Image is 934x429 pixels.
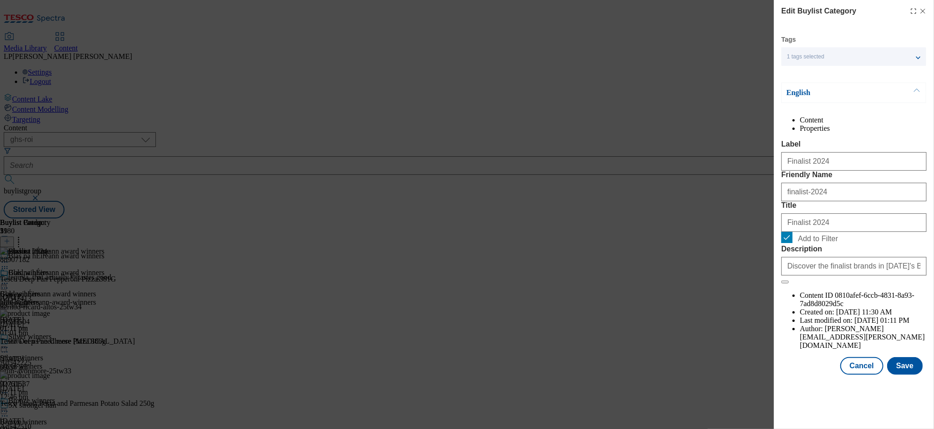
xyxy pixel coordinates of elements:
span: Add to Filter [798,235,838,243]
li: Last modified on: [800,316,927,325]
span: 1 tags selected [787,53,824,60]
span: [DATE] 11:30 AM [836,308,892,316]
input: Enter Description [781,257,927,275]
button: Cancel [840,357,883,375]
span: 0810afef-6ccb-4831-8a93-7ad8d8029d5c [800,291,915,307]
label: Title [781,201,927,210]
label: Tags [781,37,796,42]
button: Save [887,357,923,375]
input: Enter Title [781,213,927,232]
label: Label [781,140,927,148]
li: Author: [800,325,927,350]
input: Enter Label [781,152,927,171]
span: [DATE] 01:11 PM [855,316,910,324]
button: 1 tags selected [781,47,926,66]
li: Properties [800,124,927,133]
span: [PERSON_NAME][EMAIL_ADDRESS][PERSON_NAME][DOMAIN_NAME] [800,325,925,349]
li: Content ID [800,291,927,308]
h4: Edit Buylist Category [781,6,857,17]
label: Friendly Name [781,171,927,179]
input: Enter Friendly Name [781,183,927,201]
li: Created on: [800,308,927,316]
li: Content [800,116,927,124]
p: English [786,88,884,97]
label: Description [781,245,927,253]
